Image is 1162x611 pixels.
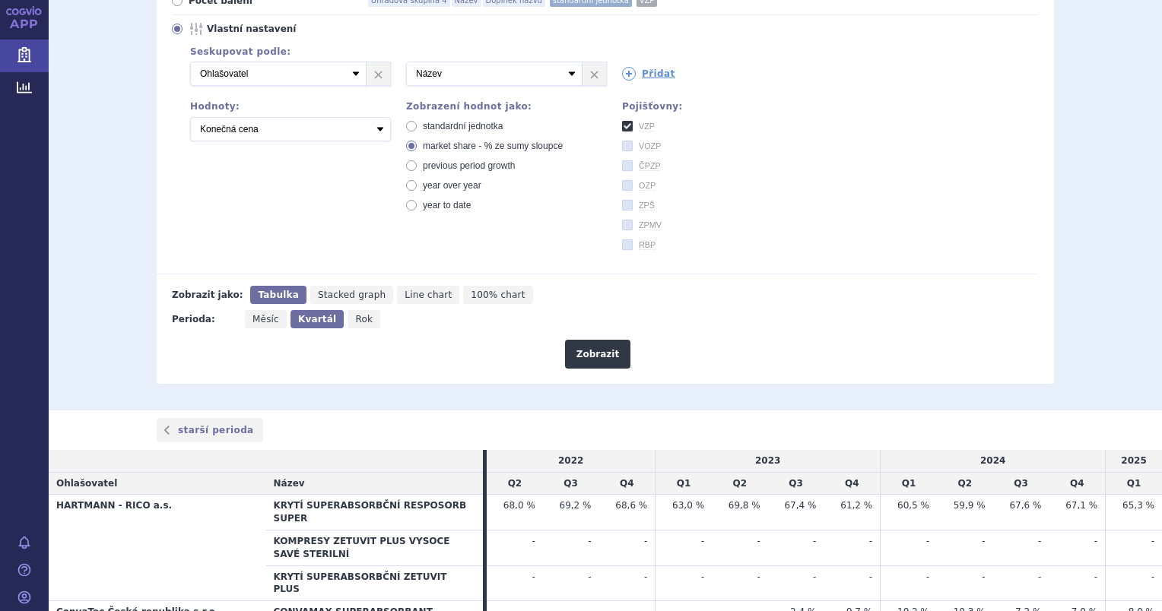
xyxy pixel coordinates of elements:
span: 69,8 % [729,500,760,511]
span: - [588,536,591,546]
div: Zobrazit jako: [172,286,243,304]
span: Název [274,478,305,489]
span: KRYTÍ SUPERABSORBČNÍ RESPOSORB SUPER [274,500,466,524]
a: × [583,62,606,85]
div: 2 [175,62,1039,86]
span: - [644,571,647,582]
abbr: OZP [639,181,656,191]
span: standardní jednotka [423,121,503,131]
div: Zobrazení hodnot jako: [406,101,607,112]
span: - [869,536,872,546]
span: 61,2 % [840,500,872,511]
span: - [644,536,647,546]
span: - [1094,571,1097,582]
span: 60,5 % [897,500,929,511]
span: - [1038,536,1041,546]
span: 67,6 % [1009,500,1041,511]
abbr: ZPMV [639,220,662,230]
span: - [982,536,985,546]
span: - [1094,536,1097,546]
td: 2024 [881,450,1106,472]
span: - [532,536,535,546]
td: Q1 [881,472,937,495]
div: Seskupovat podle: [175,46,1039,57]
span: - [926,571,929,582]
td: Q3 [993,472,1049,495]
span: 67,1 % [1065,500,1097,511]
td: Q1 [656,472,712,495]
td: 2023 [656,450,881,472]
span: Stacked graph [318,290,386,300]
button: Zobrazit [565,340,630,369]
abbr: RBP [639,240,656,250]
span: 68,6 % [615,500,647,511]
abbr: VOZP [639,141,661,151]
span: Line chart [405,290,452,300]
span: - [869,571,872,582]
span: KOMPRESY ZETUVIT PLUS VYSOCE SAVÉ STERILNÍ [274,536,450,559]
span: Vlastní nastavení [207,23,374,35]
td: Q3 [543,472,599,495]
span: - [701,536,704,546]
span: Ohlašovatel [56,478,117,489]
span: - [1151,571,1154,582]
span: - [926,536,929,546]
td: Q4 [598,472,655,495]
td: Q4 [1049,472,1105,495]
span: HARTMANN - RICO a.s. [56,500,172,511]
a: Přidat [622,67,675,81]
abbr: VZP [639,122,655,131]
span: 67,4 % [784,500,816,511]
span: - [813,536,816,546]
a: × [367,62,390,85]
td: Q2 [712,472,768,495]
span: - [1151,536,1154,546]
div: Pojišťovny: [622,101,823,112]
span: - [588,571,591,582]
a: starší perioda [157,418,263,442]
span: 68,0 % [503,500,535,511]
td: Q1 [1106,472,1162,495]
span: - [982,571,985,582]
span: year to date [423,200,471,211]
span: - [757,571,760,582]
td: Q3 [768,472,824,495]
span: 63,0 % [672,500,704,511]
span: - [532,571,535,582]
abbr: ZPŠ [639,201,655,211]
span: - [701,571,704,582]
span: KRYTÍ SUPERABSORBČNÍ ZETUVIT PLUS [274,571,447,595]
span: Rok [355,314,373,324]
span: previous period growth [423,160,515,171]
span: 65,3 % [1122,500,1154,511]
span: market share - % ze sumy sloupce [423,141,563,151]
div: Perioda: [172,310,237,328]
span: - [757,536,760,546]
abbr: ČPZP [639,161,661,171]
span: 100% chart [471,290,525,300]
span: - [1038,571,1041,582]
td: 2022 [487,450,656,472]
span: - [813,571,816,582]
span: Měsíc [252,314,279,324]
span: year over year [423,180,481,191]
span: Kvartál [298,314,336,324]
span: 69,2 % [560,500,592,511]
div: Hodnoty: [190,101,391,112]
td: 2025 [1106,450,1162,472]
span: 59,9 % [954,500,986,511]
td: Q2 [937,472,993,495]
td: Q4 [824,472,880,495]
span: Tabulka [258,290,298,300]
td: Q2 [487,472,543,495]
